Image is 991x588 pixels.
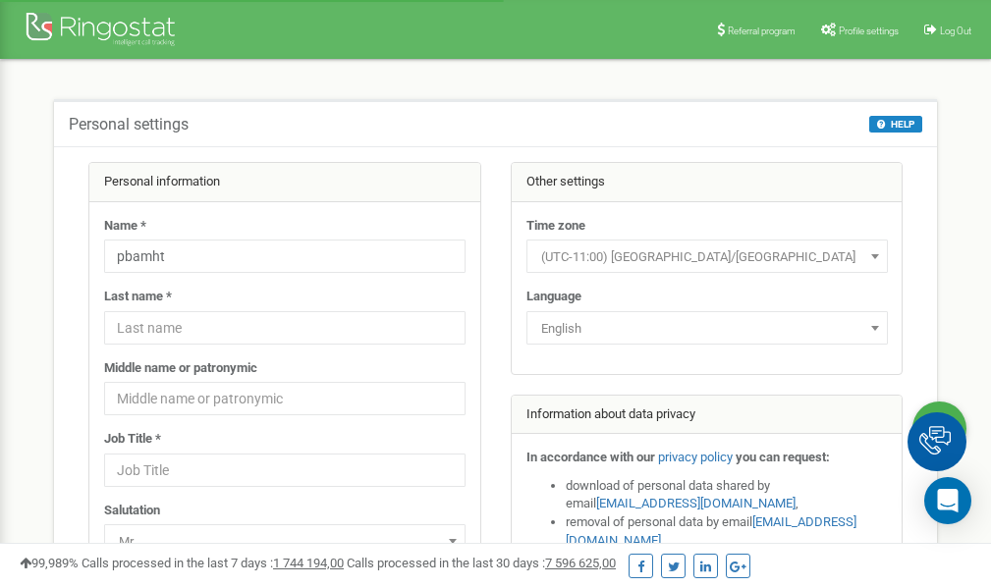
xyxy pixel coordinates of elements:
[526,311,888,345] span: English
[839,26,899,36] span: Profile settings
[736,450,830,464] strong: you can request:
[512,163,903,202] div: Other settings
[104,430,161,449] label: Job Title *
[533,243,881,271] span: (UTC-11:00) Pacific/Midway
[111,528,459,556] span: Mr.
[104,288,172,306] label: Last name *
[104,240,466,273] input: Name
[526,240,888,273] span: (UTC-11:00) Pacific/Midway
[924,477,971,524] div: Open Intercom Messenger
[526,217,585,236] label: Time zone
[658,450,733,464] a: privacy policy
[545,556,616,570] u: 7 596 625,00
[104,502,160,520] label: Salutation
[89,163,480,202] div: Personal information
[526,288,581,306] label: Language
[104,382,466,415] input: Middle name or patronymic
[273,556,344,570] u: 1 744 194,00
[104,359,257,378] label: Middle name or patronymic
[69,116,189,134] h5: Personal settings
[104,217,146,236] label: Name *
[526,450,655,464] strong: In accordance with our
[82,556,344,570] span: Calls processed in the last 7 days :
[20,556,79,570] span: 99,989%
[566,477,888,513] li: download of personal data shared by email ,
[869,116,922,133] button: HELP
[347,556,616,570] span: Calls processed in the last 30 days :
[940,26,971,36] span: Log Out
[566,513,888,550] li: removal of personal data by email ,
[596,496,796,510] a: [EMAIL_ADDRESS][DOMAIN_NAME]
[512,396,903,435] div: Information about data privacy
[104,454,466,487] input: Job Title
[728,26,796,36] span: Referral program
[104,311,466,345] input: Last name
[533,315,881,343] span: English
[104,524,466,558] span: Mr.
